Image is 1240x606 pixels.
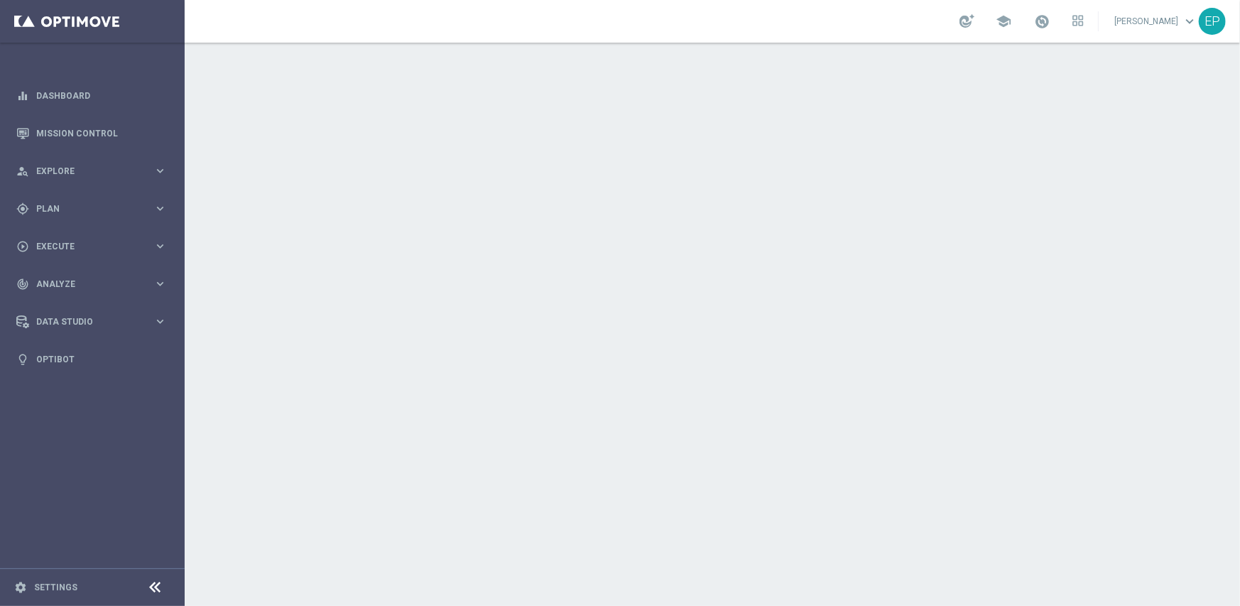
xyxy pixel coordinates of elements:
a: Mission Control [36,114,167,152]
span: Analyze [36,280,153,288]
i: equalizer [16,90,29,102]
a: [PERSON_NAME]keyboard_arrow_down [1113,11,1199,32]
i: person_search [16,165,29,178]
span: Execute [36,242,153,251]
i: lightbulb [16,353,29,366]
i: play_circle_outline [16,240,29,253]
i: track_changes [16,278,29,291]
i: keyboard_arrow_right [153,315,167,328]
div: Data Studio [16,315,153,328]
div: Plan [16,202,153,215]
i: keyboard_arrow_right [153,202,167,215]
div: Execute [16,240,153,253]
button: Mission Control [16,128,168,139]
button: lightbulb Optibot [16,354,168,365]
div: Mission Control [16,114,167,152]
button: equalizer Dashboard [16,90,168,102]
a: Dashboard [36,77,167,114]
div: EP [1199,8,1226,35]
span: Explore [36,167,153,175]
span: keyboard_arrow_down [1182,13,1197,29]
i: gps_fixed [16,202,29,215]
div: Optibot [16,340,167,378]
i: keyboard_arrow_right [153,277,167,291]
a: Settings [34,583,77,592]
a: Optibot [36,340,167,378]
span: Data Studio [36,318,153,326]
i: keyboard_arrow_right [153,239,167,253]
div: Analyze [16,278,153,291]
div: Dashboard [16,77,167,114]
i: settings [14,581,27,594]
button: Data Studio keyboard_arrow_right [16,316,168,328]
button: person_search Explore keyboard_arrow_right [16,166,168,177]
button: gps_fixed Plan keyboard_arrow_right [16,203,168,215]
span: school [996,13,1011,29]
i: keyboard_arrow_right [153,164,167,178]
div: Explore [16,165,153,178]
button: track_changes Analyze keyboard_arrow_right [16,278,168,290]
button: play_circle_outline Execute keyboard_arrow_right [16,241,168,252]
span: Plan [36,205,153,213]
